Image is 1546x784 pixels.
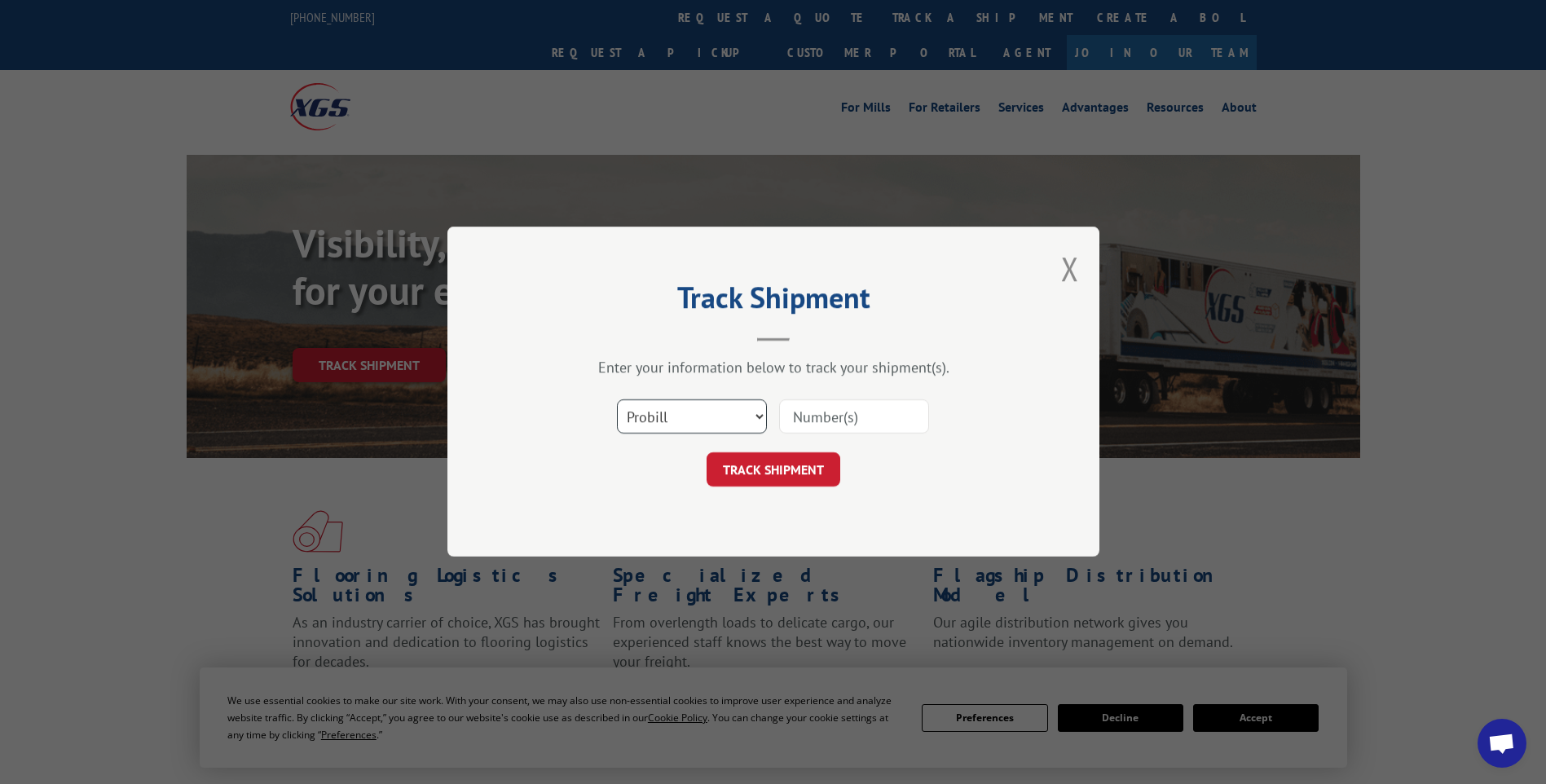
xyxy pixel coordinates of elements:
div: Open chat [1478,719,1526,768]
button: Close modal [1061,247,1079,290]
div: Enter your information below to track your shipment(s). [529,359,1018,377]
input: Number(s) [779,400,929,434]
button: TRACK SHIPMENT [707,453,840,487]
h2: Track Shipment [529,286,1018,317]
